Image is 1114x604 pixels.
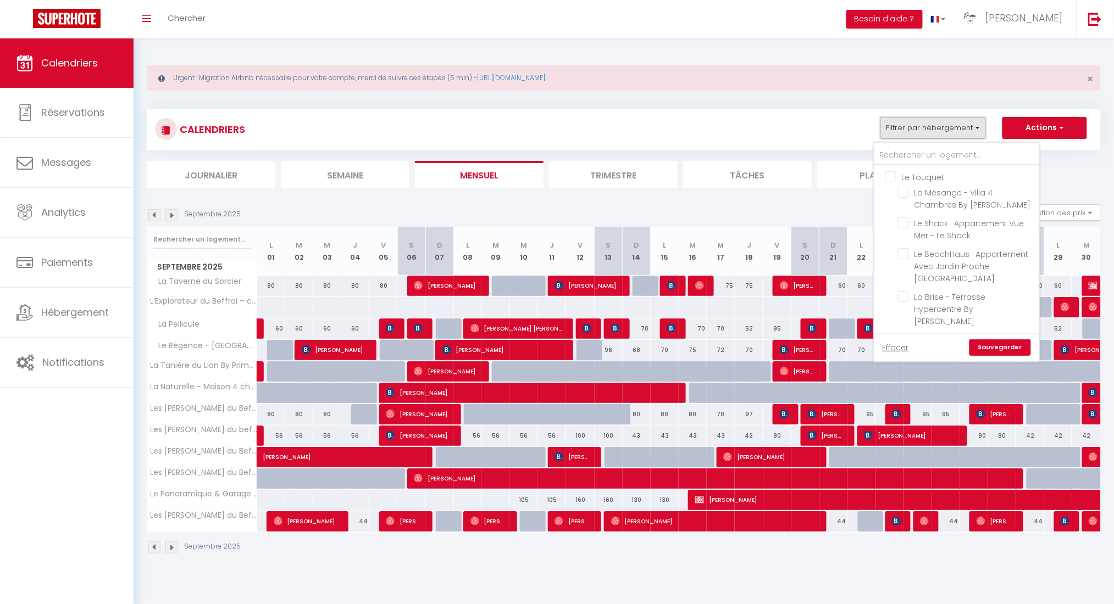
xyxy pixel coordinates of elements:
[623,318,651,339] div: 70
[386,425,451,446] span: [PERSON_NAME]
[595,426,623,446] div: 100
[595,490,623,510] div: 160
[874,146,1039,165] input: Rechercher un logement...
[634,240,639,250] abbr: D
[168,12,206,24] span: Chercher
[1072,426,1101,446] div: 42
[960,426,988,446] div: 80
[369,276,397,296] div: 80
[690,240,696,250] abbr: M
[932,511,960,532] div: 44
[651,490,679,510] div: 130
[623,490,651,510] div: 130
[1016,426,1044,446] div: 42
[477,73,545,82] a: [URL][DOMAIN_NAME]
[386,318,395,339] span: [PERSON_NAME]
[583,318,592,339] span: [PERSON_NAME]
[1044,227,1072,276] th: 29
[153,230,251,249] input: Rechercher un logement...
[780,404,789,424] span: [PERSON_NAME]
[41,305,109,319] span: Hébergement
[442,339,564,360] span: [PERSON_NAME]
[1088,72,1094,86] span: ×
[611,511,817,532] span: [PERSON_NAME]
[257,276,285,296] div: 80
[149,276,245,288] span: La Taverne du Sorcier
[302,339,367,360] span: [PERSON_NAME]
[566,490,594,510] div: 160
[341,426,369,446] div: 56
[651,227,679,276] th: 15
[482,227,510,276] th: 09
[1044,426,1072,446] div: 42
[466,240,469,250] abbr: L
[521,240,528,250] abbr: M
[184,209,241,220] p: Septembre 2025
[41,105,105,119] span: Réservations
[679,404,707,424] div: 80
[538,426,566,446] div: 56
[977,511,1014,532] span: [PERSON_NAME]
[566,426,594,446] div: 100
[1088,12,1102,26] img: logout
[149,383,259,391] span: La Naturelle - Maison 4 chambres By [PERSON_NAME]
[296,240,302,250] abbr: M
[683,161,812,188] li: Tâches
[1016,511,1044,532] div: 44
[679,340,707,360] div: 75
[735,227,763,276] th: 18
[663,240,666,250] abbr: L
[780,275,817,296] span: [PERSON_NAME]
[42,355,104,369] span: Notifications
[1061,511,1070,532] span: [PERSON_NAME]
[313,404,341,424] div: 80
[735,318,763,339] div: 52
[41,255,93,269] span: Paiements
[707,404,735,424] div: 70
[147,65,1101,91] div: Urgent : Migration Airbnb nécessaire pour votre compte, merci de suivre ces étapes (5 min) -
[819,511,847,532] div: 44
[920,511,929,532] span: [PERSON_NAME]
[1044,276,1072,296] div: 60
[1083,240,1090,250] abbr: M
[147,259,257,275] span: Septembre 2025
[149,511,259,519] span: Les [PERSON_NAME] du Beffroi- Le Favori & parking privé
[341,227,369,276] th: 04
[313,318,341,339] div: 60
[550,240,555,250] abbr: J
[667,318,677,339] span: [PERSON_NAME] [PERSON_NAME]
[257,447,285,468] a: [PERSON_NAME]
[780,361,817,382] span: [PERSON_NAME]
[538,227,566,276] th: 11
[864,318,957,339] span: [PERSON_NAME]
[623,227,651,276] th: 14
[747,240,751,250] abbr: J
[892,404,901,424] span: [PERSON_NAME]
[735,340,763,360] div: 70
[1089,275,1114,296] span: [PERSON_NAME]
[149,361,259,370] span: La Tanière du Lion By Primo- Hypercentre
[763,318,791,339] div: 85
[1044,318,1072,339] div: 52
[735,276,763,296] div: 75
[819,227,847,276] th: 21
[313,426,341,446] div: 56
[381,240,386,250] abbr: V
[595,340,623,360] div: 96
[847,340,875,360] div: 70
[847,404,875,424] div: 95
[510,490,538,510] div: 105
[149,468,259,477] span: Les [PERSON_NAME] du Beffroi- L'azur By [PERSON_NAME]
[1088,74,1094,84] button: Close
[831,240,836,250] abbr: D
[386,511,423,532] span: [PERSON_NAME]
[177,117,245,142] h3: CALENDRIERS
[41,56,98,70] span: Calendriers
[578,240,583,250] abbr: V
[606,240,611,250] abbr: S
[864,425,957,446] span: [PERSON_NAME]
[492,240,499,250] abbr: M
[860,240,863,250] abbr: L
[775,240,780,250] abbr: V
[555,275,620,296] span: [PERSON_NAME]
